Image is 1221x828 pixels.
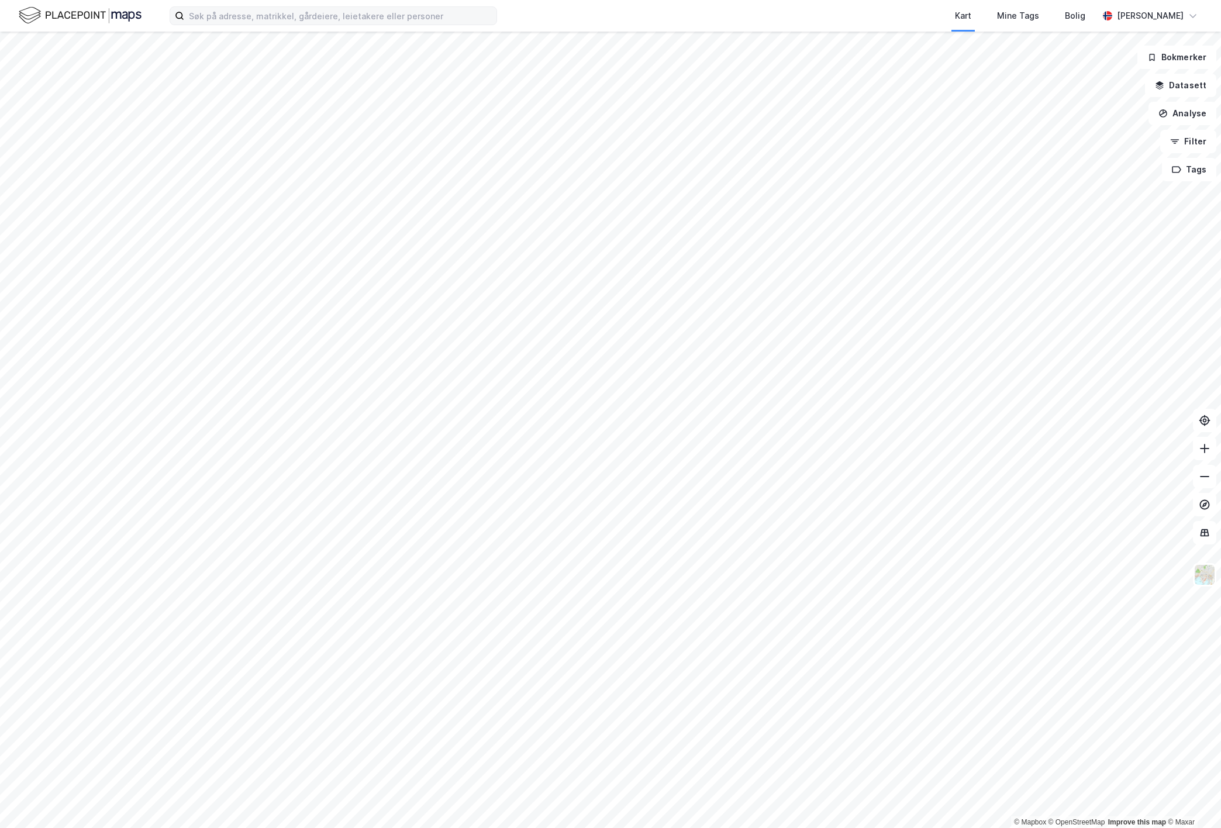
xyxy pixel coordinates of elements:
div: Kart [955,9,971,23]
button: Datasett [1145,74,1216,97]
button: Analyse [1148,102,1216,125]
iframe: Chat Widget [1163,772,1221,828]
a: Improve this map [1108,818,1166,826]
img: Z [1194,564,1216,586]
div: Mine Tags [997,9,1039,23]
img: logo.f888ab2527a4732fd821a326f86c7f29.svg [19,5,142,26]
a: Mapbox [1014,818,1046,826]
button: Tags [1162,158,1216,181]
div: Bolig [1065,9,1085,23]
button: Bokmerker [1137,46,1216,69]
input: Søk på adresse, matrikkel, gårdeiere, leietakere eller personer [184,7,496,25]
div: [PERSON_NAME] [1117,9,1184,23]
button: Filter [1160,130,1216,153]
a: OpenStreetMap [1048,818,1105,826]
